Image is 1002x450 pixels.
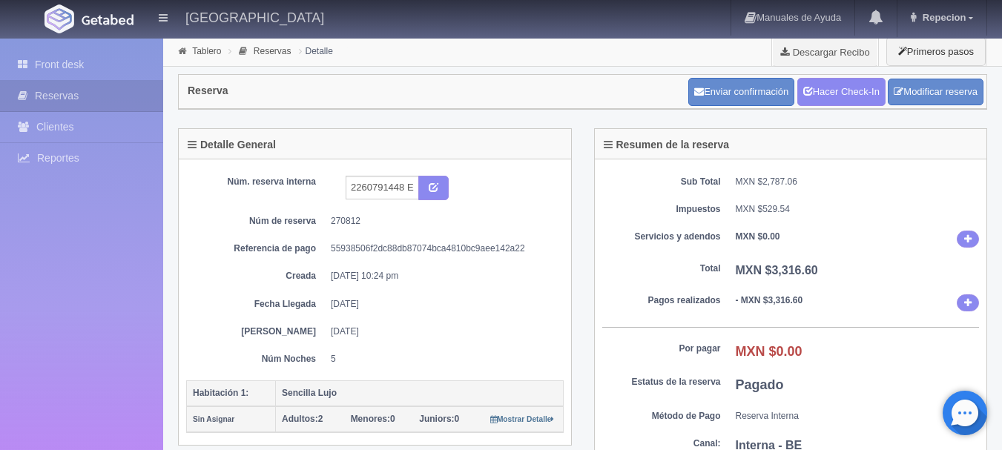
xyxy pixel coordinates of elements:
[197,325,316,338] dt: [PERSON_NAME]
[351,414,390,424] strong: Menores:
[197,176,316,188] dt: Núm. reserva interna
[602,176,721,188] dt: Sub Total
[490,415,555,423] small: Mostrar Detalle
[45,4,74,33] img: Getabed
[197,353,316,365] dt: Núm Noches
[688,78,794,106] button: Enviar confirmación
[919,12,966,23] span: Repecion
[282,414,323,424] span: 2
[490,414,555,424] a: Mostrar Detalle
[419,414,459,424] span: 0
[602,294,721,307] dt: Pagos realizados
[736,264,818,277] b: MXN $3,316.60
[197,270,316,282] dt: Creada
[797,78,886,106] a: Hacer Check-In
[602,437,721,450] dt: Canal:
[602,410,721,423] dt: Método de Pago
[736,377,784,392] b: Pagado
[602,203,721,216] dt: Impuestos
[197,298,316,311] dt: Fecha Llegada
[736,410,980,423] dd: Reserva Interna
[602,231,721,243] dt: Servicios y adendos
[331,298,553,311] dd: [DATE]
[772,37,878,67] a: Descargar Recibo
[331,242,553,255] dd: 55938506f2dc88db87074bca4810bc9aee142a22
[282,414,318,424] strong: Adultos:
[736,203,980,216] dd: MXN $529.54
[888,79,983,106] a: Modificar reserva
[351,414,395,424] span: 0
[331,325,553,338] dd: [DATE]
[197,242,316,255] dt: Referencia de pago
[886,37,986,66] button: Primeros pasos
[295,44,337,58] li: Detalle
[331,215,553,228] dd: 270812
[331,270,553,282] dd: [DATE] 10:24 pm
[331,353,553,365] dd: 5
[602,376,721,388] dt: Estatus de la reserva
[276,380,564,406] th: Sencilla Lujo
[185,7,324,26] h4: [GEOGRAPHIC_DATA]
[254,46,291,56] a: Reservas
[602,262,721,275] dt: Total
[197,215,316,228] dt: Núm de reserva
[192,46,221,56] a: Tablero
[419,414,454,424] strong: Juniors:
[736,295,803,305] b: - MXN $3,316.60
[193,415,234,423] small: Sin Asignar
[602,343,721,355] dt: Por pagar
[193,388,248,398] b: Habitación 1:
[604,139,730,150] h4: Resumen de la reserva
[736,231,780,242] b: MXN $0.00
[736,176,980,188] dd: MXN $2,787.06
[736,344,802,359] b: MXN $0.00
[188,85,228,96] h4: Reserva
[188,139,276,150] h4: Detalle General
[82,14,134,25] img: Getabed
